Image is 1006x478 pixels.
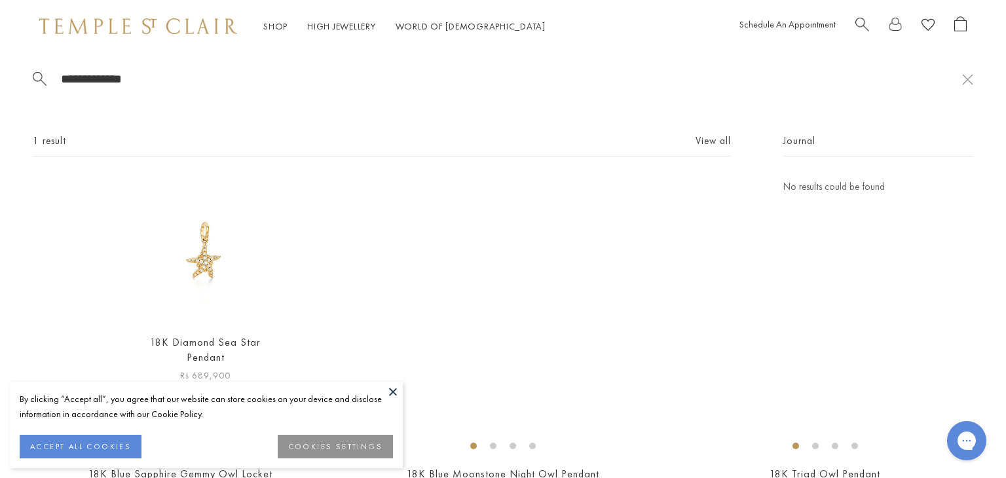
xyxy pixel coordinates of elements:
a: High JewelleryHigh Jewellery [307,20,376,32]
img: 18K Diamond Sea Star Pendant [134,179,277,322]
p: No results could be found [783,179,973,195]
iframe: Gorgias live chat messenger [941,416,993,465]
nav: Main navigation [263,18,546,35]
button: ACCEPT ALL COOKIES [20,435,141,458]
span: Journal [783,133,815,149]
a: View Wishlist [922,16,935,37]
a: World of [DEMOGRAPHIC_DATA]World of [DEMOGRAPHIC_DATA] [396,20,546,32]
span: Rs 689,900 [180,368,231,383]
a: Schedule An Appointment [739,18,836,30]
button: COOKIES SETTINGS [278,435,393,458]
span: 1 result [33,133,66,149]
a: Open Shopping Bag [954,16,967,37]
a: 18K Diamond Sea Star Pendant [150,335,261,364]
a: View all [696,134,731,148]
img: Temple St. Clair [39,18,237,34]
a: Search [855,16,869,37]
a: ShopShop [263,20,288,32]
div: By clicking “Accept all”, you agree that our website can store cookies on your device and disclos... [20,392,393,422]
a: 18K Diamond Sea Star Pendant18K Diamond Sea Star Pendant [134,179,277,322]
